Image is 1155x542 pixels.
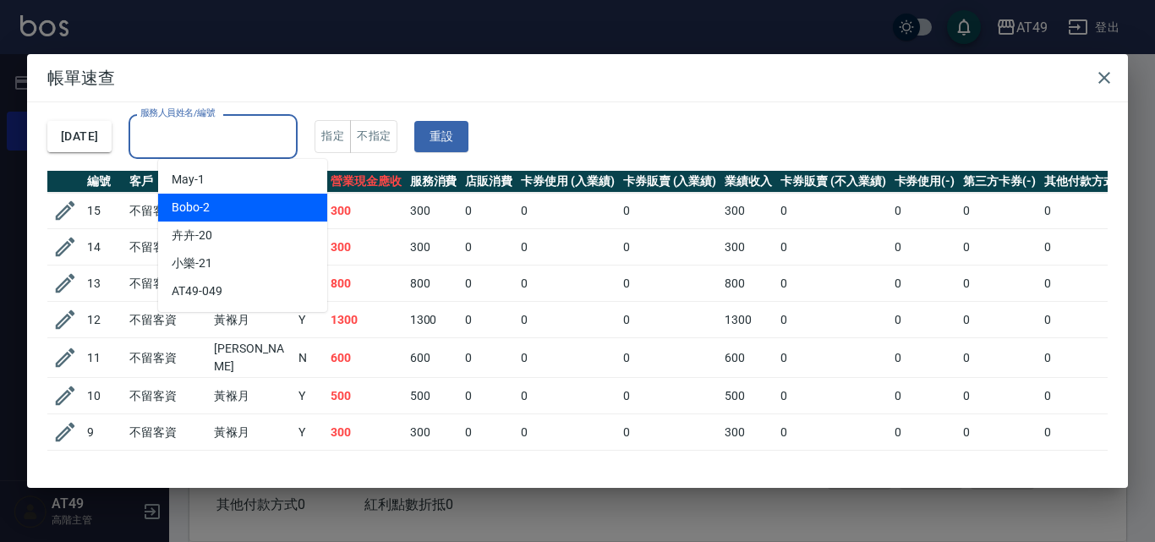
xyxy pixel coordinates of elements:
span: AT49 -049 [172,282,222,300]
td: 0 [517,338,619,378]
td: 300 [406,193,462,229]
td: 300 [326,229,406,266]
td: 0 [1040,193,1133,229]
th: 營業現金應收 [326,171,406,193]
td: 500 [326,451,406,487]
td: 0 [959,451,1040,487]
th: 業績收入 [720,171,776,193]
th: 卡券使用(-) [890,171,960,193]
td: 0 [461,378,517,414]
td: 不留客資 [125,451,210,487]
td: 0 [1040,266,1133,302]
button: [DATE] [47,121,112,152]
span: 小樂 -21 [172,255,212,272]
th: 編號 [83,171,125,193]
td: 0 [776,338,890,378]
td: 0 [461,451,517,487]
td: 0 [1040,378,1133,414]
td: 黃褓月 [210,414,294,451]
span: Bobo -2 [172,199,210,216]
td: 0 [959,266,1040,302]
td: 300 [326,414,406,451]
td: 0 [517,193,619,229]
td: 13 [83,266,125,302]
td: 0 [959,302,1040,338]
td: 300 [720,229,776,266]
td: 黃褓月 [210,378,294,414]
td: 0 [517,414,619,451]
td: 不留客資 [125,302,210,338]
td: 0 [890,451,960,487]
td: 0 [517,451,619,487]
td: 不留客資 [125,229,210,266]
td: 0 [619,378,721,414]
td: 11 [83,338,125,378]
th: 其他付款方式(-) [1040,171,1133,193]
th: 卡券販賣 (不入業績) [776,171,890,193]
td: 0 [890,378,960,414]
td: Y [294,451,326,487]
td: 300 [720,193,776,229]
td: 15 [83,193,125,229]
td: 0 [619,193,721,229]
td: 600 [720,338,776,378]
td: 0 [776,378,890,414]
td: 0 [890,338,960,378]
td: Y [294,414,326,451]
button: 重設 [414,121,468,152]
button: 不指定 [350,120,397,153]
td: 14 [83,229,125,266]
td: 0 [890,229,960,266]
span: 卉卉 -20 [172,227,212,244]
td: 0 [461,302,517,338]
td: 300 [326,193,406,229]
td: 500 [406,378,462,414]
td: N [294,338,326,378]
td: 0 [959,338,1040,378]
td: 500 [720,451,776,487]
td: 0 [461,338,517,378]
td: 0 [959,378,1040,414]
td: 0 [619,414,721,451]
td: 0 [461,414,517,451]
td: 0 [776,302,890,338]
th: 店販消費 [461,171,517,193]
td: 0 [517,302,619,338]
td: 800 [720,266,776,302]
td: 0 [461,193,517,229]
td: 12 [83,302,125,338]
td: 0 [890,302,960,338]
td: 0 [890,414,960,451]
td: 不留客資 [125,378,210,414]
h2: 帳單速查 [27,54,1128,101]
td: 不留客資 [125,414,210,451]
td: 500 [720,378,776,414]
td: 300 [406,414,462,451]
th: 卡券使用 (入業績) [517,171,619,193]
td: [PERSON_NAME] [210,338,294,378]
td: 0 [619,229,721,266]
td: 0 [959,414,1040,451]
span: May -1 [172,171,205,189]
td: 600 [326,338,406,378]
td: 0 [461,229,517,266]
td: 300 [720,414,776,451]
td: 1300 [720,302,776,338]
td: 0 [619,451,721,487]
td: 0 [1040,414,1133,451]
td: 0 [517,266,619,302]
td: 800 [406,266,462,302]
td: 1300 [326,302,406,338]
td: Y [294,378,326,414]
td: 9 [83,414,125,451]
td: 不留客資 [125,266,210,302]
th: 客戶 [125,171,210,193]
th: 卡券販賣 (入業績) [619,171,721,193]
td: 0 [959,193,1040,229]
td: 1300 [406,302,462,338]
td: 0 [776,193,890,229]
td: 0 [890,193,960,229]
td: 0 [461,266,517,302]
td: 黃褓月 [210,302,294,338]
td: Y [294,302,326,338]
